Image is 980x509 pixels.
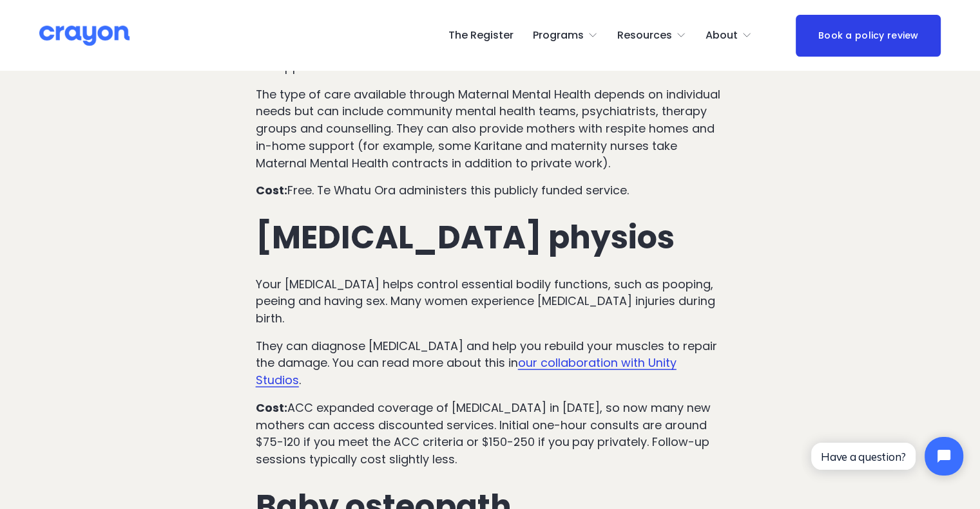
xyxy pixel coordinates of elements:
p: ACC expanded coverage of [MEDICAL_DATA] in [DATE], so now many new mothers can access discounted ... [256,400,725,468]
a: our collaboration with Unity Studios [256,355,677,388]
span: About [706,26,738,45]
p: The type of care available through Maternal Mental Health depends on individual needs but can inc... [256,86,725,172]
p: They can diagnose [MEDICAL_DATA] and help you rebuild your muscles to repair the damage. You can ... [256,338,725,389]
strong: Cost: [256,182,287,198]
a: Book a policy review [796,15,941,57]
a: folder dropdown [706,25,752,46]
a: folder dropdown [533,25,598,46]
img: Crayon [39,24,130,47]
strong: Cost: [256,400,287,416]
iframe: Tidio Chat [800,426,974,486]
span: Programs [533,26,584,45]
a: folder dropdown [617,25,686,46]
span: Resources [617,26,672,45]
p: Free. Te Whatu Ora administers this publicly funded service. [256,182,725,199]
a: The Register [448,25,514,46]
p: Your [MEDICAL_DATA] helps control essential bodily functions, such as pooping, peeing and having ... [256,276,725,328]
h2: [MEDICAL_DATA] physios [256,220,725,255]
